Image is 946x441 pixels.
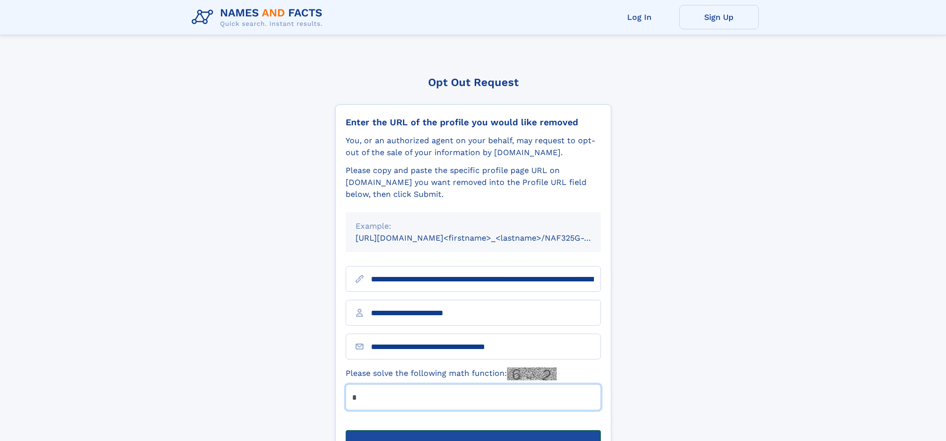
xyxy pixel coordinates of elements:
div: Opt Out Request [335,76,611,88]
div: Enter the URL of the profile you would like removed [346,117,601,128]
div: Example: [356,220,591,232]
label: Please solve the following math function: [346,367,557,380]
img: Logo Names and Facts [188,4,331,31]
a: Sign Up [679,5,759,29]
small: [URL][DOMAIN_NAME]<firstname>_<lastname>/NAF325G-xxxxxxxx [356,233,620,243]
div: You, or an authorized agent on your behalf, may request to opt-out of the sale of your informatio... [346,135,601,159]
div: Please copy and paste the specific profile page URL on [DOMAIN_NAME] you want removed into the Pr... [346,165,601,200]
a: Log In [600,5,679,29]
